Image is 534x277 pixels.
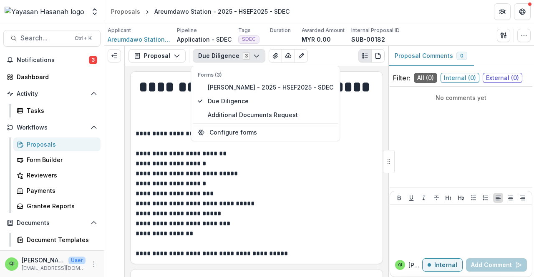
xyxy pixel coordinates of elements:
button: Align Center [506,193,516,203]
span: Due Diligence [208,97,333,105]
div: Qistina Izahan [9,261,15,267]
span: External ( 0 ) [483,73,522,83]
button: Open entity switcher [89,3,101,20]
button: Search... [3,30,101,47]
a: Areumdawo Station Enterprise [108,35,170,44]
a: Form Builder [13,153,101,167]
div: Proposals [111,7,140,16]
a: Proposals [13,137,101,151]
p: Applicant [108,27,131,34]
button: Align Left [493,193,503,203]
button: Notifications3 [3,53,101,67]
a: Dashboard [3,70,101,84]
span: SDEC [242,36,256,42]
button: Align Right [518,193,528,203]
a: Reviewers [13,168,101,182]
p: [PERSON_NAME] [22,256,65,265]
p: Filter: [393,73,411,83]
p: MYR 0.00 [302,35,331,44]
span: Notifications [17,57,89,64]
p: No comments yet [393,93,529,102]
p: Internal [434,262,457,269]
button: Bold [394,193,404,203]
div: Proposals [27,140,94,149]
button: Expand left [108,49,121,62]
span: Workflows [17,124,87,131]
div: Areumdawo Station - 2025 - HSEF2025 - SDEC [154,7,290,16]
p: User [68,257,86,264]
span: 3 [89,56,97,64]
button: Strike [431,193,441,203]
button: Italicize [419,193,429,203]
button: Bullet List [469,193,479,203]
button: Due Diligence3 [193,49,265,62]
p: Forms (3) [198,71,333,79]
button: PDF view [371,49,385,62]
p: Tags [238,27,251,34]
button: Underline [406,193,416,203]
span: Internal ( 0 ) [441,73,479,83]
div: Qistina Izahan [398,263,402,267]
p: SUB-00182 [351,35,385,44]
div: Grantee Reports [27,202,94,210]
button: Heading 2 [456,193,466,203]
nav: breadcrumb [108,5,293,17]
span: Documents [17,220,87,227]
div: Payments [27,186,94,195]
div: Document Templates [27,235,94,244]
button: Ordered List [481,193,491,203]
a: Tasks [13,104,101,117]
span: [PERSON_NAME] - 2025 - HSEF2025 - SDEC [208,83,333,92]
p: Internal Proposal ID [351,27,400,34]
p: Pipeline [177,27,197,34]
p: Awarded Amount [302,27,345,34]
button: Open Activity [3,87,101,100]
div: Tasks [27,106,94,115]
button: More [89,259,99,269]
p: [EMAIL_ADDRESS][DOMAIN_NAME] [22,265,86,272]
span: Activity [17,90,87,97]
button: Proposal Comments [388,46,474,66]
span: Additional Documents Request [208,110,333,119]
button: Get Help [514,3,531,20]
button: Heading 1 [443,193,453,203]
button: Internal [422,258,463,272]
img: Yayasan Hasanah logo [5,7,84,17]
div: Ctrl + K [73,34,93,43]
div: Form Builder [27,155,94,164]
button: Add Comment [466,258,527,272]
div: Reviewers [27,171,94,180]
span: All ( 0 ) [414,73,437,83]
p: Duration [270,27,291,34]
button: Open Documents [3,216,101,230]
button: Open Contacts [3,250,101,263]
button: Plaintext view [358,49,372,62]
a: Payments [13,184,101,197]
button: Proposal [128,49,186,62]
div: Dashboard [17,72,94,81]
p: Application - SDEC [177,35,232,44]
a: Proposals [108,5,144,17]
p: [PERSON_NAME] [408,261,422,270]
button: Partners [494,3,511,20]
button: Open Workflows [3,121,101,134]
a: Grantee Reports [13,199,101,213]
button: View Attached Files [269,49,282,62]
span: Search... [20,34,70,42]
span: 0 [460,53,463,59]
a: Document Templates [13,233,101,247]
button: Edit as form [295,49,308,62]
